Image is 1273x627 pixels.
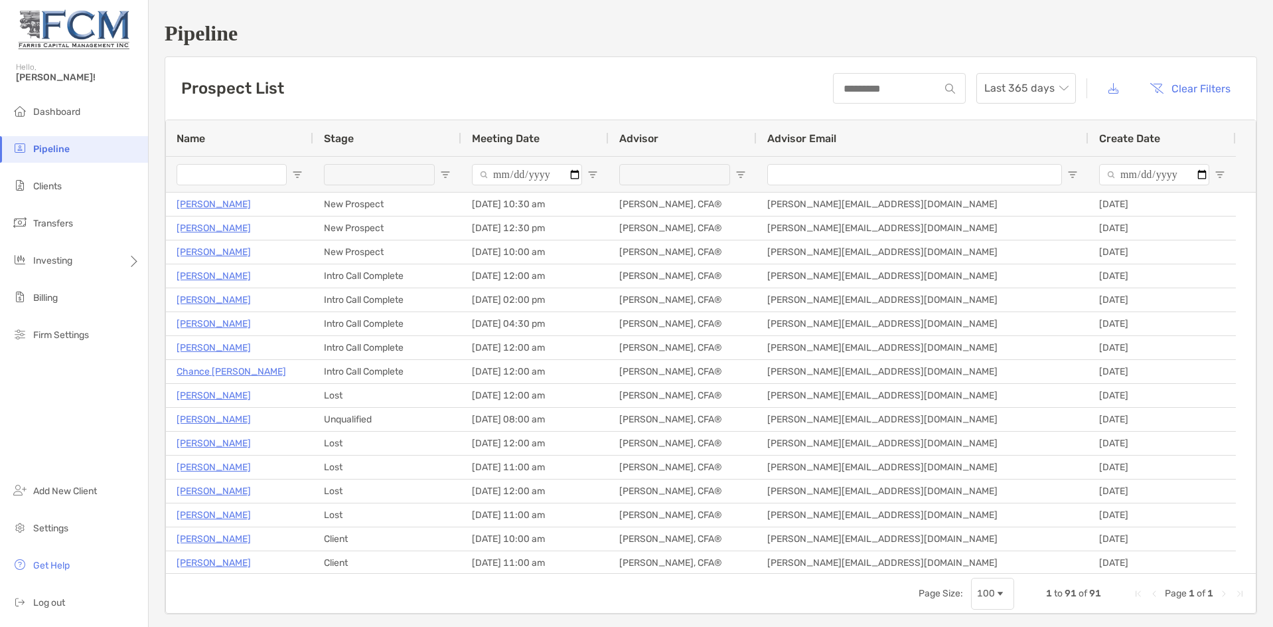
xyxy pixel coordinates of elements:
div: [DATE] 12:00 am [461,264,609,288]
div: Client [313,527,461,551]
div: Previous Page [1149,588,1160,599]
span: Settings [33,523,68,534]
div: [PERSON_NAME], CFA® [609,217,757,240]
div: [DATE] [1088,456,1236,479]
div: Unqualified [313,408,461,431]
img: Zoe Logo [16,5,132,53]
button: Open Filter Menu [440,169,451,180]
div: [PERSON_NAME], CFA® [609,240,757,264]
h3: Prospect List [181,79,284,98]
div: Intro Call Complete [313,288,461,312]
button: Open Filter Menu [1067,169,1078,180]
span: Firm Settings [33,329,89,341]
div: [PERSON_NAME], CFA® [609,264,757,288]
div: [DATE] 12:00 am [461,336,609,359]
a: [PERSON_NAME] [177,268,251,284]
div: Intro Call Complete [313,336,461,359]
span: Transfers [33,218,73,229]
button: Open Filter Menu [587,169,598,180]
a: [PERSON_NAME] [177,315,251,332]
img: get-help icon [12,557,28,573]
a: Chance [PERSON_NAME] [177,363,286,380]
div: [DATE] [1088,503,1236,527]
input: Meeting Date Filter Input [472,164,582,185]
div: [DATE] 12:00 am [461,384,609,407]
a: [PERSON_NAME] [177,220,251,236]
span: 1 [1189,588,1195,599]
div: Lost [313,480,461,503]
button: Open Filter Menu [735,169,746,180]
span: Clients [33,181,62,192]
div: [PERSON_NAME][EMAIL_ADDRESS][DOMAIN_NAME] [757,432,1088,455]
span: Add New Client [33,486,97,497]
div: [DATE] [1088,527,1236,551]
div: New Prospect [313,193,461,216]
img: add_new_client icon [12,482,28,498]
span: of [1079,588,1087,599]
div: [DATE] 10:00 am [461,527,609,551]
div: [PERSON_NAME], CFA® [609,288,757,312]
div: [DATE] 12:30 pm [461,217,609,240]
div: New Prospect [313,217,461,240]
div: [PERSON_NAME], CFA® [609,384,757,407]
div: [PERSON_NAME], CFA® [609,456,757,479]
div: [DATE] [1088,384,1236,407]
div: [DATE] 12:00 am [461,480,609,503]
a: [PERSON_NAME] [177,244,251,260]
div: [DATE] 10:00 am [461,240,609,264]
a: [PERSON_NAME] [177,483,251,499]
div: [PERSON_NAME][EMAIL_ADDRESS][DOMAIN_NAME] [757,551,1088,575]
div: [PERSON_NAME], CFA® [609,503,757,527]
a: [PERSON_NAME] [177,531,251,547]
p: [PERSON_NAME] [177,196,251,213]
div: [DATE] [1088,240,1236,264]
div: Lost [313,432,461,455]
img: billing icon [12,289,28,305]
div: New Prospect [313,240,461,264]
p: [PERSON_NAME] [177,387,251,404]
span: 91 [1065,588,1077,599]
span: Pipeline [33,143,70,155]
div: [PERSON_NAME], CFA® [609,408,757,431]
div: [PERSON_NAME][EMAIL_ADDRESS][DOMAIN_NAME] [757,480,1088,503]
div: [DATE] [1088,551,1236,575]
span: Stage [324,132,354,145]
img: investing icon [12,252,28,268]
span: Billing [33,292,58,304]
a: [PERSON_NAME] [177,555,251,571]
div: [DATE] [1088,264,1236,288]
div: [PERSON_NAME][EMAIL_ADDRESS][DOMAIN_NAME] [757,240,1088,264]
div: [PERSON_NAME][EMAIL_ADDRESS][DOMAIN_NAME] [757,264,1088,288]
div: [DATE] 10:30 am [461,193,609,216]
a: [PERSON_NAME] [177,339,251,356]
div: [DATE] [1088,432,1236,455]
img: logout icon [12,594,28,610]
input: Name Filter Input [177,164,287,185]
div: Client [313,551,461,575]
h1: Pipeline [165,21,1257,46]
div: First Page [1133,588,1144,599]
div: [DATE] [1088,336,1236,359]
a: [PERSON_NAME] [177,435,251,452]
div: [PERSON_NAME][EMAIL_ADDRESS][DOMAIN_NAME] [757,456,1088,479]
div: [DATE] [1088,360,1236,383]
span: of [1197,588,1205,599]
div: [DATE] [1088,408,1236,431]
span: Page [1165,588,1187,599]
span: Investing [33,255,72,266]
div: Last Page [1235,588,1245,599]
a: [PERSON_NAME] [177,292,251,308]
div: [PERSON_NAME][EMAIL_ADDRESS][DOMAIN_NAME] [757,360,1088,383]
div: Lost [313,384,461,407]
img: input icon [945,84,955,94]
